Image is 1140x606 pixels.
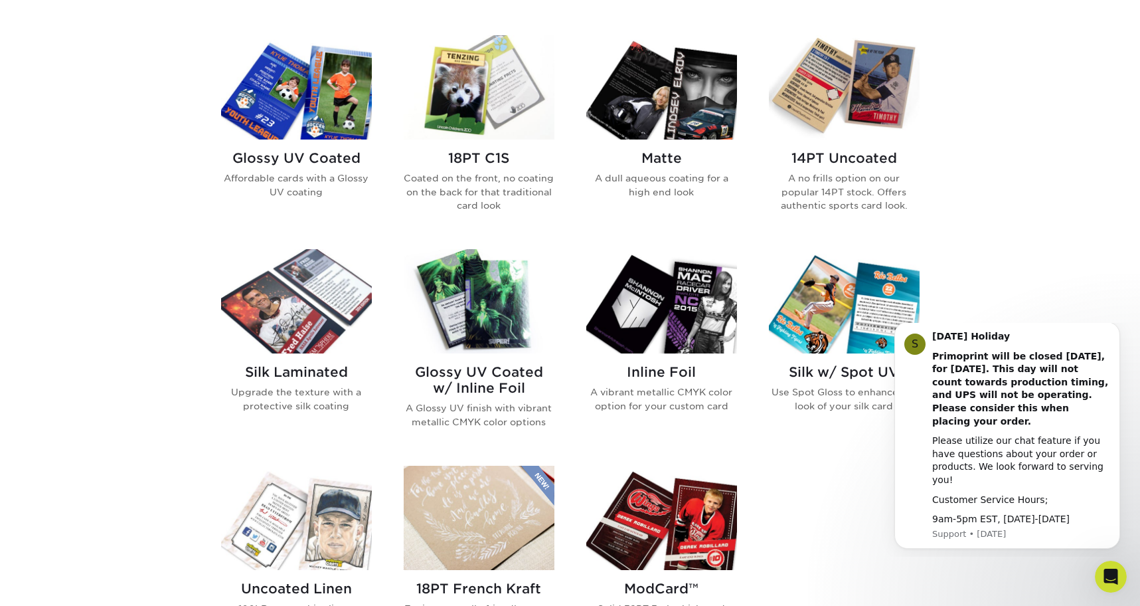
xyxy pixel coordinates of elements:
[58,171,236,184] div: Customer Service Hours;
[58,112,236,163] div: Please utilize our chat feature if you have questions about your order or products. We look forwa...
[221,150,372,166] h2: Glossy UV Coated
[769,171,920,212] p: A no frills option on our popular 14PT stock. Offers authentic sports card look.
[586,150,737,166] h2: Matte
[404,466,554,570] img: 18PT French Kraft Trading Cards
[769,364,920,380] h2: Silk w/ Spot UV
[769,150,920,166] h2: 14PT Uncoated
[521,466,554,506] img: New Product
[586,249,737,450] a: Inline Foil Trading Cards Inline Foil A vibrant metallic CMYK color option for your custom card
[221,249,372,353] img: Silk Laminated Trading Cards
[769,35,920,140] img: 14PT Uncoated Trading Cards
[404,401,554,429] p: A Glossy UV finish with vibrant metallic CMYK color options
[586,35,737,233] a: Matte Trading Cards Matte A dull aqueous coating for a high end look
[58,205,236,217] p: Message from Support, sent 2w ago
[404,249,554,353] img: Glossy UV Coated w/ Inline Foil Trading Cards
[586,249,737,353] img: Inline Foil Trading Cards
[586,171,737,199] p: A dull aqueous coating for a high end look
[874,323,1140,557] iframe: Intercom notifications message
[769,249,920,450] a: Silk w/ Spot UV Trading Cards Silk w/ Spot UV Use Spot Gloss to enhance the look of your silk card
[58,8,135,19] b: [DATE] Holiday
[769,385,920,413] p: Use Spot Gloss to enhance the look of your silk card
[404,171,554,212] p: Coated on the front, no coating on the back for that traditional card look
[30,11,51,32] div: Profile image for Support
[404,249,554,450] a: Glossy UV Coated w/ Inline Foil Trading Cards Glossy UV Coated w/ Inline Foil A Glossy UV finish ...
[58,190,236,203] div: 9am-5pm EST, [DATE]-[DATE]
[221,35,372,233] a: Glossy UV Coated Trading Cards Glossy UV Coated Affordable cards with a Glossy UV coating
[58,7,236,203] div: Message content
[586,35,737,140] img: Matte Trading Cards
[404,581,554,597] h2: 18PT French Kraft
[221,35,372,140] img: Glossy UV Coated Trading Cards
[404,364,554,396] h2: Glossy UV Coated w/ Inline Foil
[221,385,372,413] p: Upgrade the texture with a protective silk coating
[586,385,737,413] p: A vibrant metallic CMYK color option for your custom card
[586,466,737,570] img: ModCard™ Trading Cards
[221,249,372,450] a: Silk Laminated Trading Cards Silk Laminated Upgrade the texture with a protective silk coating
[404,150,554,166] h2: 18PT C1S
[1095,561,1127,593] iframe: Intercom live chat
[221,466,372,570] img: Uncoated Linen Trading Cards
[586,581,737,597] h2: ModCard™
[769,249,920,353] img: Silk w/ Spot UV Trading Cards
[58,28,234,104] b: Primoprint will be closed [DATE], for [DATE]. This day will not count towards production timing, ...
[221,171,372,199] p: Affordable cards with a Glossy UV coating
[221,581,372,597] h2: Uncoated Linen
[404,35,554,233] a: 18PT C1S Trading Cards 18PT C1S Coated on the front, no coating on the back for that traditional ...
[221,364,372,380] h2: Silk Laminated
[769,35,920,233] a: 14PT Uncoated Trading Cards 14PT Uncoated A no frills option on our popular 14PT stock. Offers au...
[404,35,554,140] img: 18PT C1S Trading Cards
[586,364,737,380] h2: Inline Foil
